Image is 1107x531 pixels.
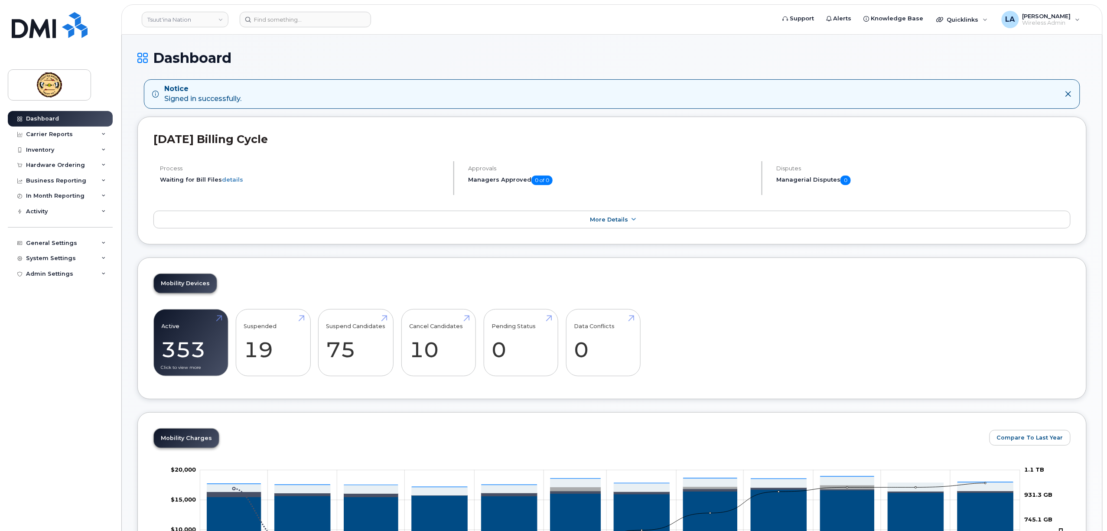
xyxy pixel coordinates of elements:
[776,165,1071,172] h4: Disputes
[409,314,468,371] a: Cancel Candidates 10
[574,314,632,371] a: Data Conflicts 0
[1025,466,1045,473] tspan: 1.1 TB
[207,476,1013,495] g: Features
[590,216,628,223] span: More Details
[990,430,1071,446] button: Compare To Last Year
[154,429,219,448] a: Mobility Charges
[164,84,241,104] div: Signed in successfully.
[997,433,1063,442] span: Compare To Last Year
[840,176,851,185] span: 0
[244,314,303,371] a: Suspended 19
[468,176,754,185] h5: Managers Approved
[468,165,754,172] h4: Approvals
[326,314,386,371] a: Suspend Candidates 75
[222,176,243,183] a: details
[153,133,1071,146] h2: [DATE] Billing Cycle
[164,84,241,94] strong: Notice
[1025,516,1053,523] tspan: 745.1 GB
[171,466,196,473] g: $0
[160,176,446,184] li: Waiting for Bill Files
[492,314,550,371] a: Pending Status 0
[207,488,1013,497] g: Roaming
[162,314,220,371] a: Active 353
[171,496,196,503] tspan: $15,000
[776,176,1071,185] h5: Managerial Disputes
[171,496,196,503] g: $0
[160,165,446,172] h4: Process
[531,176,553,185] span: 0 of 0
[154,274,217,293] a: Mobility Devices
[137,50,1087,65] h1: Dashboard
[1025,491,1053,498] tspan: 931.3 GB
[171,466,196,473] tspan: $20,000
